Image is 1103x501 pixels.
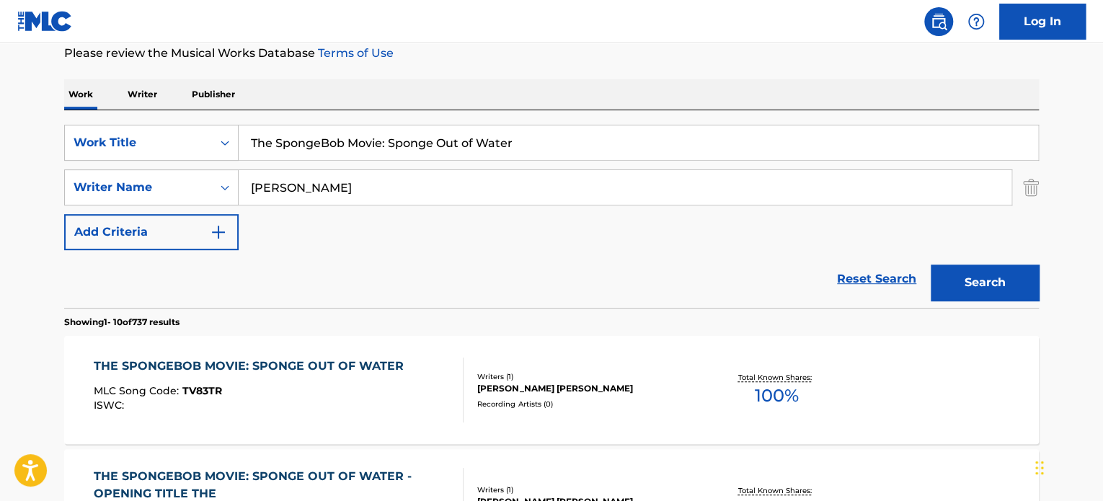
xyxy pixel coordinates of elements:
div: Writer Name [74,179,203,196]
p: Please review the Musical Works Database [64,45,1039,62]
button: Search [931,265,1039,301]
a: Terms of Use [315,46,394,60]
img: 9d2ae6d4665cec9f34b9.svg [210,223,227,241]
span: ISWC : [94,399,128,412]
a: Public Search [924,7,953,36]
span: 100 % [754,383,798,409]
img: MLC Logo [17,11,73,32]
div: Writers ( 1 ) [477,484,695,495]
p: Publisher [187,79,239,110]
button: Add Criteria [64,214,239,250]
span: TV83TR [182,384,222,397]
div: Recording Artists ( 0 ) [477,399,695,409]
p: Writer [123,79,161,110]
img: help [967,13,985,30]
div: Drag [1035,446,1044,489]
a: Log In [999,4,1086,40]
div: THE SPONGEBOB MOVIE: SPONGE OUT OF WATER [94,358,411,375]
img: search [930,13,947,30]
span: MLC Song Code : [94,384,182,397]
p: Total Known Shares: [737,372,815,383]
a: Reset Search [830,263,923,295]
div: Writers ( 1 ) [477,371,695,382]
div: Help [962,7,991,36]
img: Delete Criterion [1023,169,1039,205]
a: THE SPONGEBOB MOVIE: SPONGE OUT OF WATERMLC Song Code:TV83TRISWC:Writers (1)[PERSON_NAME] [PERSON... [64,336,1039,444]
p: Work [64,79,97,110]
p: Showing 1 - 10 of 737 results [64,316,180,329]
div: Work Title [74,134,203,151]
div: [PERSON_NAME] [PERSON_NAME] [477,382,695,395]
iframe: Chat Widget [1031,432,1103,501]
p: Total Known Shares: [737,485,815,496]
form: Search Form [64,125,1039,308]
